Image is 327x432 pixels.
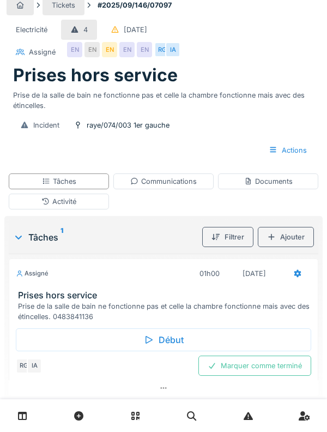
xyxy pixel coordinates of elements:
[29,47,56,57] div: Assigné
[154,42,169,57] div: RG
[13,86,314,111] div: Prise de la salle de bain ne fonctionne pas et celle la chambre fonctionne mais avec des étincelles.
[258,227,314,247] div: Ajouter
[119,42,135,57] div: EN
[199,268,220,279] div: 01h00
[83,25,88,35] div: 4
[124,25,147,35] div: [DATE]
[13,231,198,244] div: Tâches
[18,290,313,301] h3: Prises hors service
[130,176,197,187] div: Communications
[16,328,311,351] div: Début
[27,358,42,374] div: IA
[16,358,31,374] div: RG
[137,42,152,57] div: EN
[67,42,82,57] div: EN
[41,196,76,207] div: Activité
[244,176,293,187] div: Documents
[60,231,63,244] sup: 1
[16,269,49,278] div: Assigné
[102,42,117,57] div: EN
[198,356,311,376] div: Marquer comme terminé
[87,120,169,130] div: raye/074/003 1er gauche
[202,227,253,247] div: Filtrer
[42,176,76,187] div: Tâches
[243,268,266,279] div: [DATE]
[259,140,316,160] div: Actions
[13,65,178,86] h1: Prises hors service
[16,25,47,35] div: Electricité
[33,120,59,130] div: Incident
[84,42,100,57] div: EN
[165,42,180,57] div: IA
[18,301,313,322] div: Prise de la salle de bain ne fonctionne pas et celle la chambre fonctionne mais avec des étincell...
